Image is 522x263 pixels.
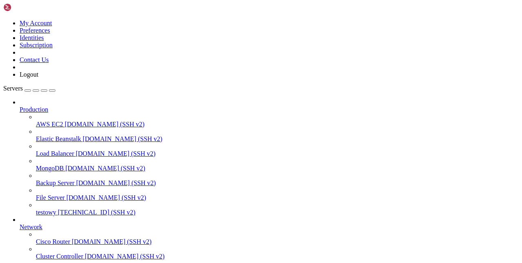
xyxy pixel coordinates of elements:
[20,106,48,113] span: Production
[36,194,519,201] a: File Server [DOMAIN_NAME] (SSH v2)
[36,172,519,187] li: Backup Server [DOMAIN_NAME] (SSH v2)
[58,209,135,216] span: [TECHNICAL_ID] (SSH v2)
[20,20,52,27] a: My Account
[36,121,63,128] span: AWS EC2
[76,179,156,186] span: [DOMAIN_NAME] (SSH v2)
[20,106,519,113] a: Production
[36,201,519,216] li: testowy [TECHNICAL_ID] (SSH v2)
[36,194,65,201] span: File Server
[36,209,56,216] span: testowy
[3,85,55,92] a: Servers
[65,165,145,172] span: [DOMAIN_NAME] (SSH v2)
[20,99,519,216] li: Production
[36,209,519,216] a: testowy [TECHNICAL_ID] (SSH v2)
[36,113,519,128] li: AWS EC2 [DOMAIN_NAME] (SSH v2)
[36,135,519,143] a: Elastic Beanstalk [DOMAIN_NAME] (SSH v2)
[20,71,38,78] a: Logout
[36,231,519,245] li: Cisco Router [DOMAIN_NAME] (SSH v2)
[36,157,519,172] li: MongoDB [DOMAIN_NAME] (SSH v2)
[36,150,519,157] a: Load Balancer [DOMAIN_NAME] (SSH v2)
[36,187,519,201] li: File Server [DOMAIN_NAME] (SSH v2)
[20,223,519,231] a: Network
[36,253,519,260] a: Cluster Controller [DOMAIN_NAME] (SSH v2)
[36,150,74,157] span: Load Balancer
[36,165,519,172] a: MongoDB [DOMAIN_NAME] (SSH v2)
[66,194,146,201] span: [DOMAIN_NAME] (SSH v2)
[72,238,152,245] span: [DOMAIN_NAME] (SSH v2)
[3,3,50,11] img: Shellngn
[36,245,519,260] li: Cluster Controller [DOMAIN_NAME] (SSH v2)
[20,223,42,230] span: Network
[36,121,519,128] a: AWS EC2 [DOMAIN_NAME] (SSH v2)
[85,253,165,260] span: [DOMAIN_NAME] (SSH v2)
[20,56,49,63] a: Contact Us
[65,121,145,128] span: [DOMAIN_NAME] (SSH v2)
[20,216,519,260] li: Network
[36,143,519,157] li: Load Balancer [DOMAIN_NAME] (SSH v2)
[36,165,64,172] span: MongoDB
[20,27,50,34] a: Preferences
[76,150,156,157] span: [DOMAIN_NAME] (SSH v2)
[36,135,81,142] span: Elastic Beanstalk
[20,42,53,49] a: Subscription
[36,253,83,260] span: Cluster Controller
[20,34,44,41] a: Identities
[36,238,519,245] a: Cisco Router [DOMAIN_NAME] (SSH v2)
[36,179,519,187] a: Backup Server [DOMAIN_NAME] (SSH v2)
[83,135,163,142] span: [DOMAIN_NAME] (SSH v2)
[36,128,519,143] li: Elastic Beanstalk [DOMAIN_NAME] (SSH v2)
[36,179,75,186] span: Backup Server
[36,238,70,245] span: Cisco Router
[3,85,23,92] span: Servers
